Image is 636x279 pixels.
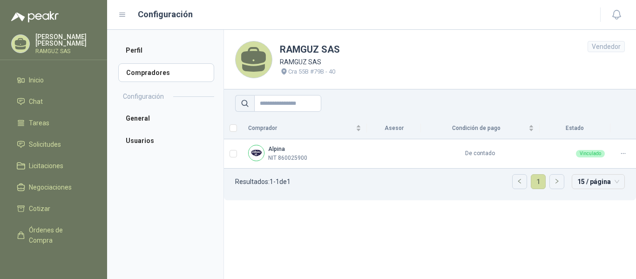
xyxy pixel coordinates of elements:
div: tamaño de página [572,174,625,189]
a: Órdenes de Compra [11,221,96,249]
li: 1 [531,174,546,189]
td: De contado [421,139,540,169]
li: Página anterior [512,174,527,189]
span: Condición de pago [426,124,527,133]
p: NIT 860025900 [268,154,307,163]
span: 15 / página [577,175,619,189]
a: Usuarios [118,131,214,150]
h1: RAMGUZ SAS [280,42,340,57]
a: Inicio [11,71,96,89]
span: Tareas [29,118,49,128]
button: right [550,175,564,189]
a: General [118,109,214,128]
h2: Configuración [123,91,164,102]
b: Alpina [268,146,285,152]
a: Licitaciones [11,157,96,175]
button: left [513,175,527,189]
span: Chat [29,96,43,107]
a: Cotizar [11,200,96,218]
span: Licitaciones [29,161,63,171]
a: Compradores [118,63,214,82]
p: RAMGUZ SAS [280,57,340,67]
span: Cotizar [29,204,50,214]
img: Logo peakr [11,11,59,22]
span: Comprador [248,124,354,133]
div: Vinculado [576,150,605,157]
p: RAMGUZ SAS [35,48,96,54]
a: Remisiones [11,253,96,271]
a: Negociaciones [11,178,96,196]
p: [PERSON_NAME] [PERSON_NAME] [35,34,96,47]
img: Company Logo [249,145,264,161]
span: Solicitudes [29,139,61,150]
span: Inicio [29,75,44,85]
a: Chat [11,93,96,110]
th: Comprador [243,117,367,139]
a: Solicitudes [11,136,96,153]
span: Órdenes de Compra [29,225,87,245]
span: Negociaciones [29,182,72,192]
th: Condición de pago [421,117,540,139]
span: left [517,178,522,184]
a: Perfil [118,41,214,60]
p: Resultados: 1 - 1 de 1 [235,178,291,185]
th: Estado [540,117,610,139]
p: Cra 55B #79B - 40 [288,67,335,76]
span: right [554,178,560,184]
h1: Configuración [138,8,193,21]
a: Tareas [11,114,96,132]
div: Vendedor [588,41,625,52]
th: Asesor [367,117,420,139]
li: Página siguiente [549,174,564,189]
a: 1 [531,175,545,189]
